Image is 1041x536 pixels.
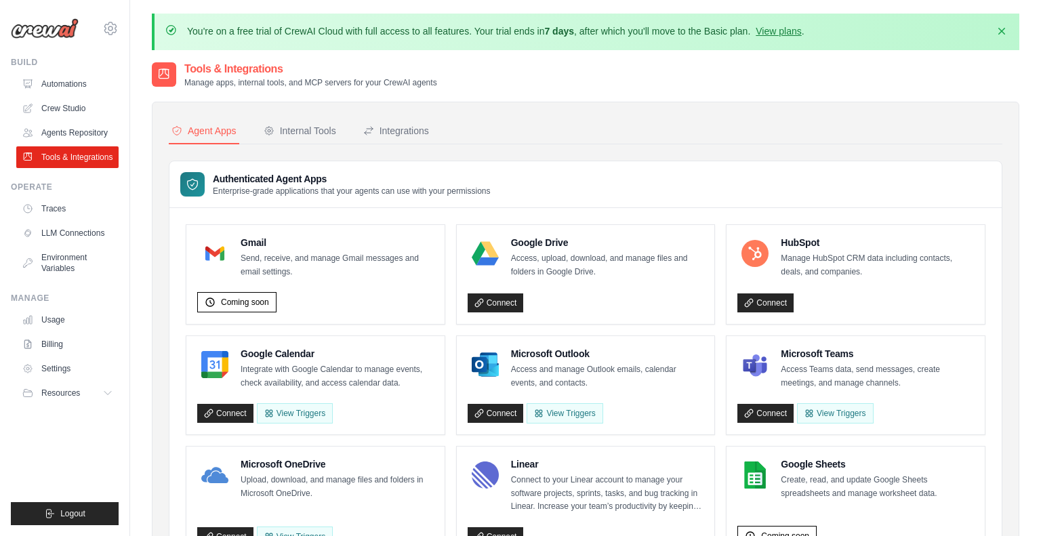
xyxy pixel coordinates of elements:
[171,124,237,138] div: Agent Apps
[197,404,253,423] a: Connect
[11,293,119,304] div: Manage
[261,119,339,144] button: Internal Tools
[527,403,603,424] : View Triggers
[16,73,119,95] a: Automations
[257,403,333,424] button: View Triggers
[756,26,801,37] a: View plans
[741,351,769,378] img: Microsoft Teams Logo
[241,474,434,500] p: Upload, download, and manage files and folders in Microsoft OneDrive.
[184,77,437,88] p: Manage apps, internal tools, and MCP servers for your CrewAI agents
[741,240,769,267] img: HubSpot Logo
[511,252,704,279] p: Access, upload, download, and manage files and folders in Google Drive.
[241,363,434,390] p: Integrate with Google Calendar to manage events, check availability, and access calendar data.
[511,474,704,514] p: Connect to your Linear account to manage your software projects, sprints, tasks, and bug tracking...
[468,404,524,423] a: Connect
[361,119,432,144] button: Integrations
[781,252,974,279] p: Manage HubSpot CRM data including contacts, deals, and companies.
[16,247,119,279] a: Environment Variables
[264,124,336,138] div: Internal Tools
[213,172,491,186] h3: Authenticated Agent Apps
[781,457,974,471] h4: Google Sheets
[11,57,119,68] div: Build
[511,347,704,360] h4: Microsoft Outlook
[511,363,704,390] p: Access and manage Outlook emails, calendar events, and contacts.
[187,24,804,38] p: You're on a free trial of CrewAI Cloud with full access to all features. Your trial ends in , aft...
[781,347,974,360] h4: Microsoft Teams
[169,119,239,144] button: Agent Apps
[201,240,228,267] img: Gmail Logo
[11,182,119,192] div: Operate
[60,508,85,519] span: Logout
[781,363,974,390] p: Access Teams data, send messages, create meetings, and manage channels.
[737,404,794,423] a: Connect
[781,236,974,249] h4: HubSpot
[213,186,491,197] p: Enterprise-grade applications that your agents can use with your permissions
[201,461,228,489] img: Microsoft OneDrive Logo
[241,236,434,249] h4: Gmail
[472,351,499,378] img: Microsoft Outlook Logo
[221,297,269,308] span: Coming soon
[472,240,499,267] img: Google Drive Logo
[241,252,434,279] p: Send, receive, and manage Gmail messages and email settings.
[41,388,80,398] span: Resources
[16,122,119,144] a: Agents Repository
[797,403,873,424] : View Triggers
[511,457,704,471] h4: Linear
[363,124,429,138] div: Integrations
[201,351,228,378] img: Google Calendar Logo
[16,333,119,355] a: Billing
[468,293,524,312] a: Connect
[741,461,769,489] img: Google Sheets Logo
[16,198,119,220] a: Traces
[16,146,119,168] a: Tools & Integrations
[781,474,974,500] p: Create, read, and update Google Sheets spreadsheets and manage worksheet data.
[511,236,704,249] h4: Google Drive
[737,293,794,312] a: Connect
[11,502,119,525] button: Logout
[16,358,119,379] a: Settings
[472,461,499,489] img: Linear Logo
[16,382,119,404] button: Resources
[184,61,437,77] h2: Tools & Integrations
[241,457,434,471] h4: Microsoft OneDrive
[544,26,574,37] strong: 7 days
[16,222,119,244] a: LLM Connections
[16,309,119,331] a: Usage
[11,18,79,39] img: Logo
[16,98,119,119] a: Crew Studio
[241,347,434,360] h4: Google Calendar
